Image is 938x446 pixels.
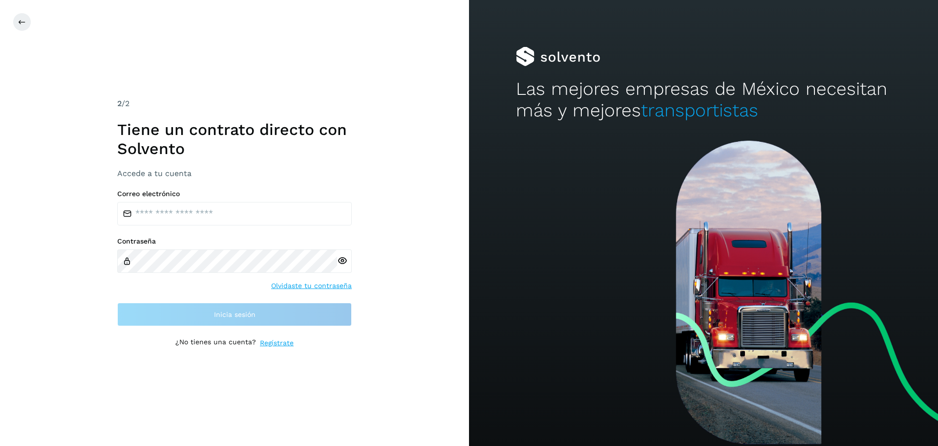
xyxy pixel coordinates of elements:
p: ¿No tienes una cuenta? [175,338,256,348]
span: transportistas [641,100,758,121]
div: /2 [117,98,352,110]
span: Inicia sesión [214,311,256,318]
h2: Las mejores empresas de México necesitan más y mejores [516,78,891,122]
button: Inicia sesión [117,303,352,326]
label: Correo electrónico [117,190,352,198]
h1: Tiene un contrato directo con Solvento [117,120,352,158]
label: Contraseña [117,237,352,245]
a: Regístrate [260,338,294,348]
span: 2 [117,99,122,108]
a: Olvidaste tu contraseña [271,281,352,291]
h3: Accede a tu cuenta [117,169,352,178]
